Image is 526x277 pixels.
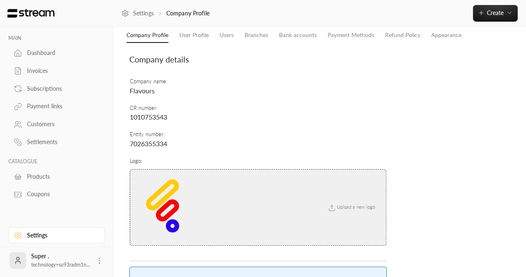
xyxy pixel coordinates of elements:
[129,55,189,64] span: Company details
[431,28,462,42] a: Appearance
[129,126,387,152] td: Entity number :
[8,134,105,150] a: Settlements
[487,9,504,16] span: Create
[129,74,387,100] td: Company name :
[8,80,105,97] a: Subscriptions
[279,28,317,42] a: Bank accounts
[8,35,105,42] p: MAIN
[130,140,167,147] span: 7026355334
[328,28,374,42] a: Payment Methods
[8,227,105,243] a: Settings
[166,9,210,17] p: Company Profile
[179,28,209,42] a: User Profile
[129,153,387,255] td: Logo :
[137,176,199,239] img: company logo
[126,28,168,43] a: Company Profile
[27,120,94,128] div: Customers
[27,67,94,75] div: Invoices
[27,138,94,146] div: Settlements
[7,9,55,18] img: Logo
[27,172,94,181] div: Products
[385,28,420,42] a: Refund Policy
[8,45,105,61] a: Dashboard
[31,252,90,269] div: Super .
[27,85,94,93] div: Subscriptions
[27,231,94,240] div: Settings
[8,98,105,115] a: Payment links
[121,9,210,17] nav: breadcrumb
[8,186,105,202] a: Coupons
[244,28,268,42] a: Branches
[473,5,518,22] button: Create
[121,9,154,17] a: Settings
[130,87,155,95] span: Flavours
[8,116,105,132] a: Customers
[27,49,94,57] div: Dashboard
[220,28,234,42] a: Users
[8,158,105,165] p: CATALOGUE
[27,102,94,110] div: Payment links
[31,262,90,268] span: technology+su93radm1n...
[129,100,387,126] td: CR number :
[130,113,167,121] span: 1010753543
[323,204,379,210] span: Upload a new logo
[8,63,105,79] a: Invoices
[8,168,105,185] a: Products
[27,190,94,198] div: Coupons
